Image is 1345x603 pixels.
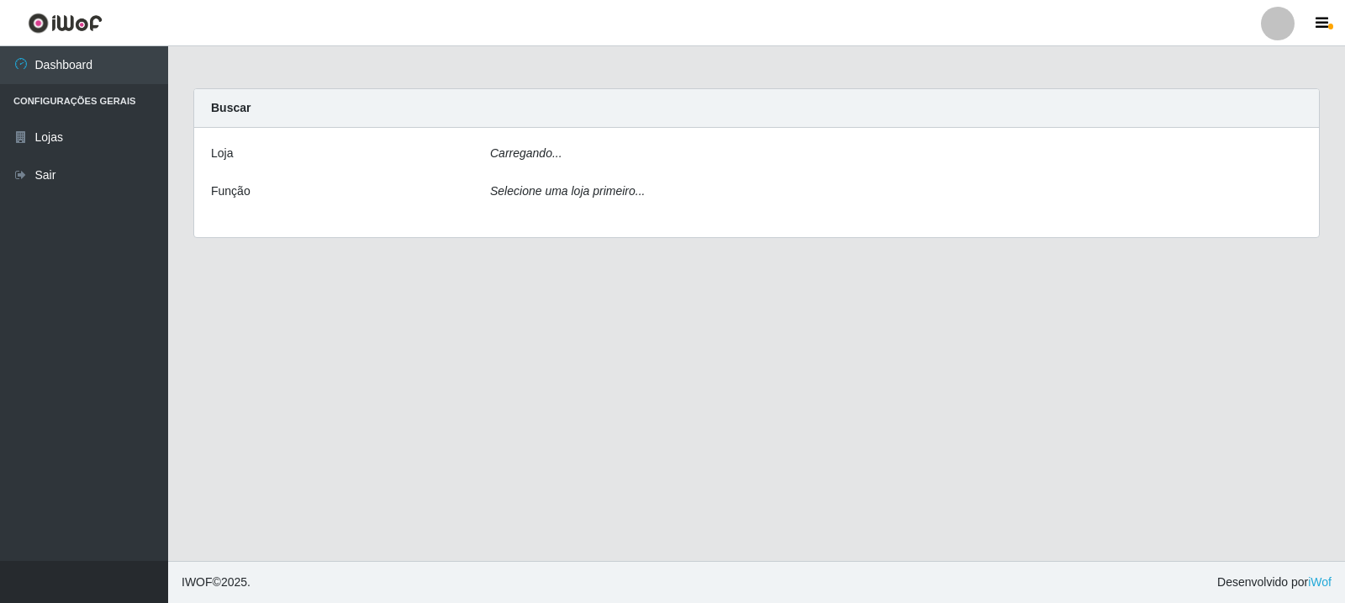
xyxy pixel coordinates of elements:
[182,574,251,591] span: © 2025 .
[1217,574,1332,591] span: Desenvolvido por
[211,182,251,200] label: Função
[1308,575,1332,589] a: iWof
[211,101,251,114] strong: Buscar
[28,13,103,34] img: CoreUI Logo
[211,145,233,162] label: Loja
[490,184,645,198] i: Selecione uma loja primeiro...
[182,575,213,589] span: IWOF
[490,146,562,160] i: Carregando...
